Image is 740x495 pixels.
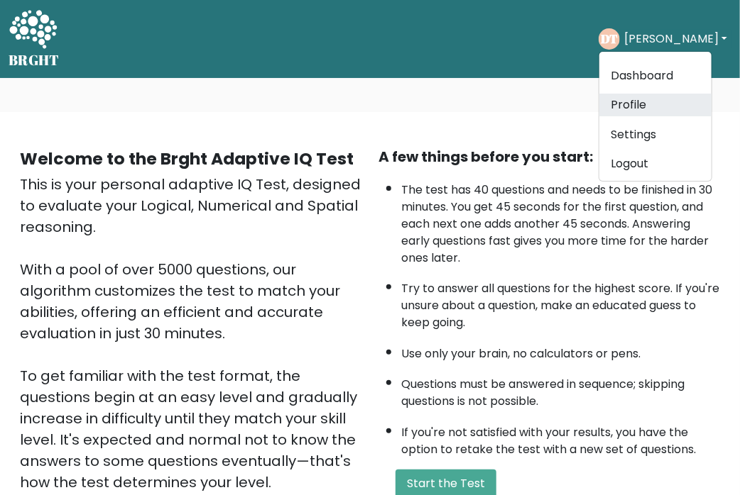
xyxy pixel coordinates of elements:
[599,94,712,116] a: Profile
[401,417,720,458] li: If you're not satisfied with your results, you have the option to retake the test with a new set ...
[620,30,731,48] button: [PERSON_NAME]
[9,6,60,72] a: BRGHT
[401,369,720,410] li: Questions must be answered in sequence; skipping questions is not possible.
[401,273,720,331] li: Try to answer all questions for the highest score. If you're unsure about a question, make an edu...
[20,147,354,170] b: Welcome to the Brght Adaptive IQ Test
[9,52,60,69] h5: BRGHT
[379,146,720,167] div: A few things before you start:
[599,152,712,175] a: Logout
[601,30,618,47] text: DT
[401,338,720,362] li: Use only your brain, no calculators or pens.
[599,123,712,146] a: Settings
[599,65,712,87] a: Dashboard
[401,174,720,267] li: The test has 40 questions and needs to be finished in 30 minutes. You get 45 seconds for the firs...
